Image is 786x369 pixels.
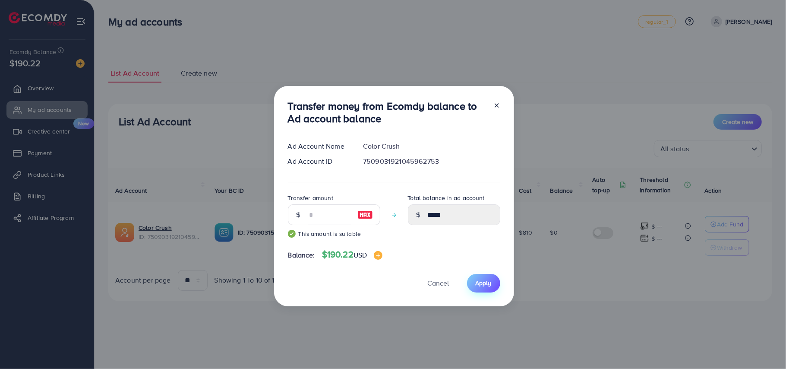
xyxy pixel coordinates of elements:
[356,141,507,151] div: Color Crush
[749,330,780,363] iframe: Chat
[288,250,315,260] span: Balance:
[357,210,373,220] img: image
[354,250,367,260] span: USD
[408,194,485,202] label: Total balance in ad account
[288,229,380,238] small: This amount is suitable
[322,249,383,260] h4: $190.22
[288,194,333,202] label: Transfer amount
[417,274,460,293] button: Cancel
[476,279,492,287] span: Apply
[281,141,357,151] div: Ad Account Name
[288,230,296,238] img: guide
[288,100,486,125] h3: Transfer money from Ecomdy balance to Ad account balance
[467,274,500,293] button: Apply
[356,156,507,166] div: 7509031921045962753
[374,251,382,260] img: image
[281,156,357,166] div: Ad Account ID
[428,278,449,288] span: Cancel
